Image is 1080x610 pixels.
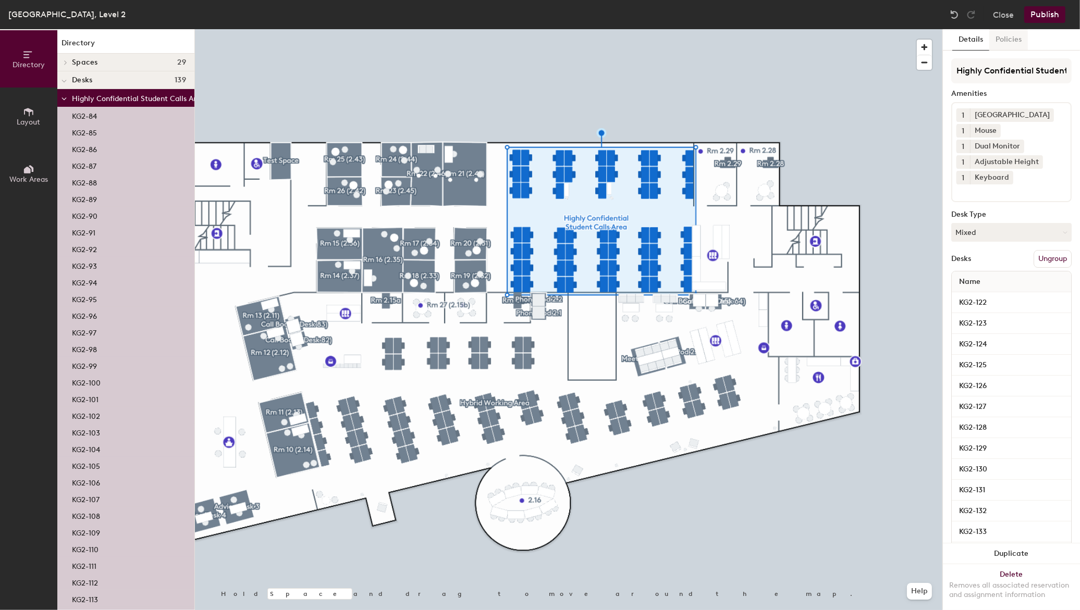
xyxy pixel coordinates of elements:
[72,192,97,204] p: KG2-89
[956,108,970,122] button: 1
[956,140,970,153] button: 1
[954,525,1069,539] input: Unnamed desk
[951,223,1072,242] button: Mixed
[954,295,1069,310] input: Unnamed desk
[72,292,97,304] p: KG2-95
[72,126,97,138] p: KG2-85
[72,592,98,604] p: KG2-113
[954,483,1069,497] input: Unnamed desk
[177,58,186,67] span: 29
[72,276,97,288] p: KG2-94
[989,29,1028,51] button: Policies
[72,142,97,154] p: KG2-86
[72,492,100,504] p: KG2-107
[72,476,100,488] p: KG2-106
[962,172,965,183] span: 1
[13,60,45,69] span: Directory
[72,576,98,588] p: KG2-112
[72,309,97,321] p: KG2-96
[72,392,99,404] p: KG2-101
[8,8,126,21] div: [GEOGRAPHIC_DATA], Level 2
[993,6,1014,23] button: Close
[954,400,1069,414] input: Unnamed desk
[954,316,1069,331] input: Unnamed desk
[970,171,1013,184] div: Keyboard
[1024,6,1065,23] button: Publish
[72,526,100,538] p: KG2-109
[962,157,965,168] span: 1
[72,426,100,438] p: KG2-103
[72,94,204,103] span: Highly Confidential Student Calls Area
[17,118,41,127] span: Layout
[943,564,1080,610] button: DeleteRemoves all associated reservation and assignment information
[962,126,965,136] span: 1
[954,272,986,291] span: Name
[72,176,97,188] p: KG2-88
[72,259,97,271] p: KG2-93
[72,226,95,238] p: KG2-91
[943,543,1080,564] button: Duplicate
[72,76,92,84] span: Desks
[175,76,186,84] span: 139
[954,441,1069,456] input: Unnamed desk
[72,209,97,221] p: KG2-90
[907,583,932,600] button: Help
[949,9,960,20] img: Undo
[956,155,970,169] button: 1
[72,242,97,254] p: KG2-92
[949,581,1074,600] div: Removes all associated reservation and assignment information
[970,124,1001,138] div: Mouse
[72,542,99,554] p: KG2-110
[72,342,97,354] p: KG2-98
[72,109,97,121] p: KG2-84
[962,110,965,121] span: 1
[951,255,971,263] div: Desks
[1034,250,1072,268] button: Ungroup
[956,171,970,184] button: 1
[962,141,965,152] span: 1
[72,442,100,454] p: KG2-104
[956,124,970,138] button: 1
[951,210,1072,219] div: Desk Type
[72,326,96,338] p: KG2-97
[954,504,1069,518] input: Unnamed desk
[954,379,1069,393] input: Unnamed desk
[72,409,100,421] p: KG2-102
[970,140,1024,153] div: Dual Monitor
[72,376,101,388] p: KG2-100
[72,459,100,471] p: KG2-105
[954,337,1069,352] input: Unnamed desk
[954,358,1069,372] input: Unnamed desk
[954,420,1069,435] input: Unnamed desk
[951,90,1072,98] div: Amenities
[954,462,1069,477] input: Unnamed desk
[966,9,976,20] img: Redo
[72,559,96,571] p: KG2-111
[970,108,1054,122] div: [GEOGRAPHIC_DATA]
[72,159,96,171] p: KG2-87
[952,29,989,51] button: Details
[57,38,194,54] h1: Directory
[72,58,98,67] span: Spaces
[72,359,97,371] p: KG2-99
[9,175,48,184] span: Work Areas
[970,155,1043,169] div: Adjustable Height
[72,509,100,521] p: KG2-108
